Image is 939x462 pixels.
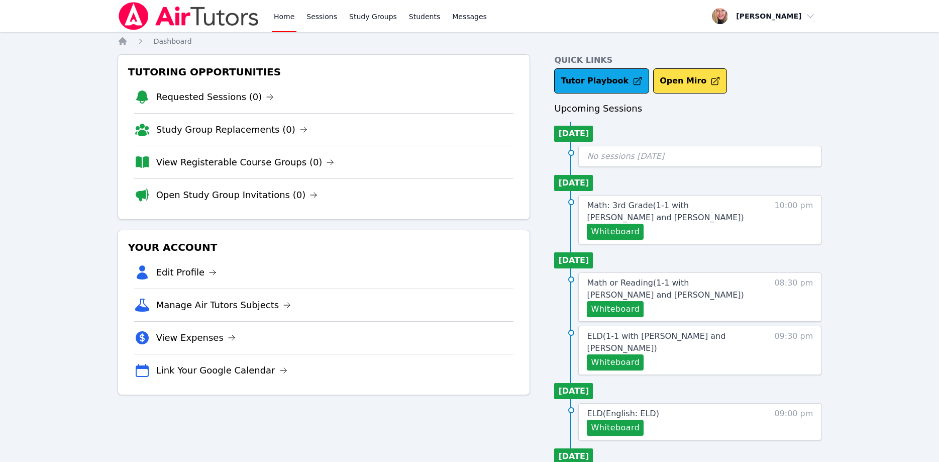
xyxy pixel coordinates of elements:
[587,277,756,301] a: Math or Reading(1-1 with [PERSON_NAME] and [PERSON_NAME])
[587,301,644,317] button: Whiteboard
[554,175,593,191] li: [DATE]
[587,354,644,371] button: Whiteboard
[554,54,821,66] h4: Quick Links
[587,278,744,300] span: Math or Reading ( 1-1 with [PERSON_NAME] and [PERSON_NAME] )
[156,123,307,137] a: Study Group Replacements (0)
[118,2,260,30] img: Air Tutors
[587,331,725,353] span: ELD ( 1-1 with [PERSON_NAME] and [PERSON_NAME] )
[452,12,487,22] span: Messages
[156,363,287,378] a: Link Your Google Calendar
[774,408,813,436] span: 09:00 pm
[587,201,744,222] span: Math: 3rd Grade ( 1-1 with [PERSON_NAME] and [PERSON_NAME] )
[653,68,727,94] button: Open Miro
[587,200,756,224] a: Math: 3rd Grade(1-1 with [PERSON_NAME] and [PERSON_NAME])
[587,224,644,240] button: Whiteboard
[554,383,593,399] li: [DATE]
[156,90,274,104] a: Requested Sessions (0)
[156,155,335,169] a: View Registerable Course Groups (0)
[587,408,659,420] a: ELD(English: ELD)
[587,330,756,354] a: ELD(1-1 with [PERSON_NAME] and [PERSON_NAME])
[587,151,664,161] span: No sessions [DATE]
[554,102,821,116] h3: Upcoming Sessions
[554,126,593,142] li: [DATE]
[554,68,649,94] a: Tutor Playbook
[587,409,659,418] span: ELD ( English: ELD )
[774,277,813,317] span: 08:30 pm
[156,298,291,312] a: Manage Air Tutors Subjects
[154,36,192,46] a: Dashboard
[118,36,822,46] nav: Breadcrumb
[774,200,813,240] span: 10:00 pm
[154,37,192,45] span: Dashboard
[587,420,644,436] button: Whiteboard
[554,252,593,268] li: [DATE]
[156,331,236,345] a: View Expenses
[774,330,813,371] span: 09:30 pm
[156,188,318,202] a: Open Study Group Invitations (0)
[126,63,522,81] h3: Tutoring Opportunities
[156,265,217,280] a: Edit Profile
[126,238,522,256] h3: Your Account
